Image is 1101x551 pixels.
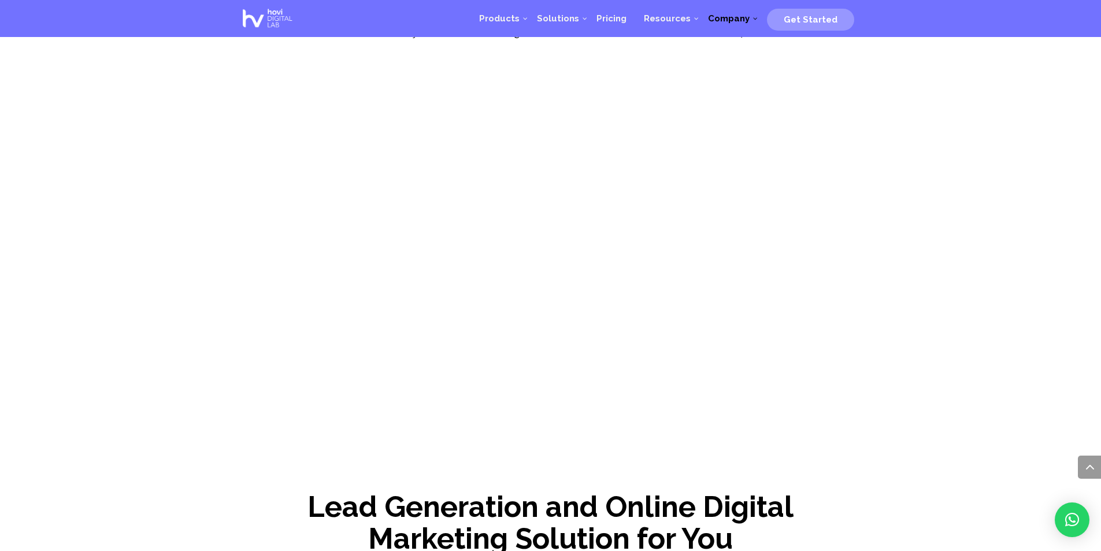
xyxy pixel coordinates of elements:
[479,13,520,24] span: Products
[588,1,635,36] a: Pricing
[699,1,758,36] a: Company
[470,1,528,36] a: Products
[635,1,699,36] a: Resources
[644,13,691,24] span: Resources
[528,1,588,36] a: Solutions
[767,10,854,27] a: Get Started
[239,70,863,421] iframe: Digital Marketing Services Platform
[708,13,750,24] span: Company
[596,13,627,24] span: Pricing
[784,14,837,25] span: Get Started
[537,13,579,24] span: Solutions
